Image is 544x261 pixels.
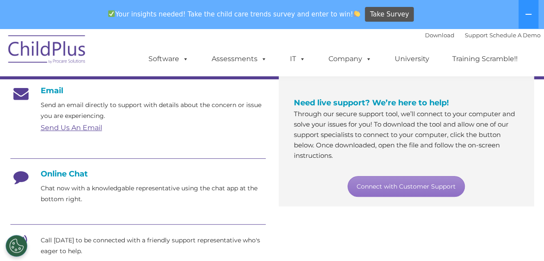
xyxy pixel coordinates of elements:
p: Chat now with a knowledgable representative using the chat app at the bottom right. [41,183,266,205]
h4: Online Chat [10,169,266,179]
a: University [386,50,438,68]
a: Company [320,50,380,68]
img: 👏 [354,10,360,17]
a: Send Us An Email [41,124,102,132]
img: ✅ [108,10,115,17]
span: Take Survey [370,7,409,22]
button: Cookies Settings [6,235,27,257]
img: ChildPlus by Procare Solutions [4,29,90,72]
p: Through our secure support tool, we’ll connect to your computer and solve your issues for you! To... [294,109,519,161]
a: Training Scramble!! [444,50,526,68]
a: Take Survey [365,7,414,22]
span: Your insights needed! Take the child care trends survey and enter to win! [105,6,364,23]
a: Download [425,32,454,39]
h4: Email [10,86,266,95]
font: | [425,32,541,39]
p: Call [DATE] to be connected with a friendly support representative who's eager to help. [41,235,266,257]
p: Send an email directly to support with details about the concern or issue you are experiencing. [41,100,266,121]
a: Connect with Customer Support [348,176,465,197]
a: Software [140,50,197,68]
a: Schedule A Demo [489,32,541,39]
a: Assessments [203,50,276,68]
span: Need live support? We’re here to help! [294,98,449,108]
a: Support [465,32,488,39]
a: IT [281,50,314,68]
